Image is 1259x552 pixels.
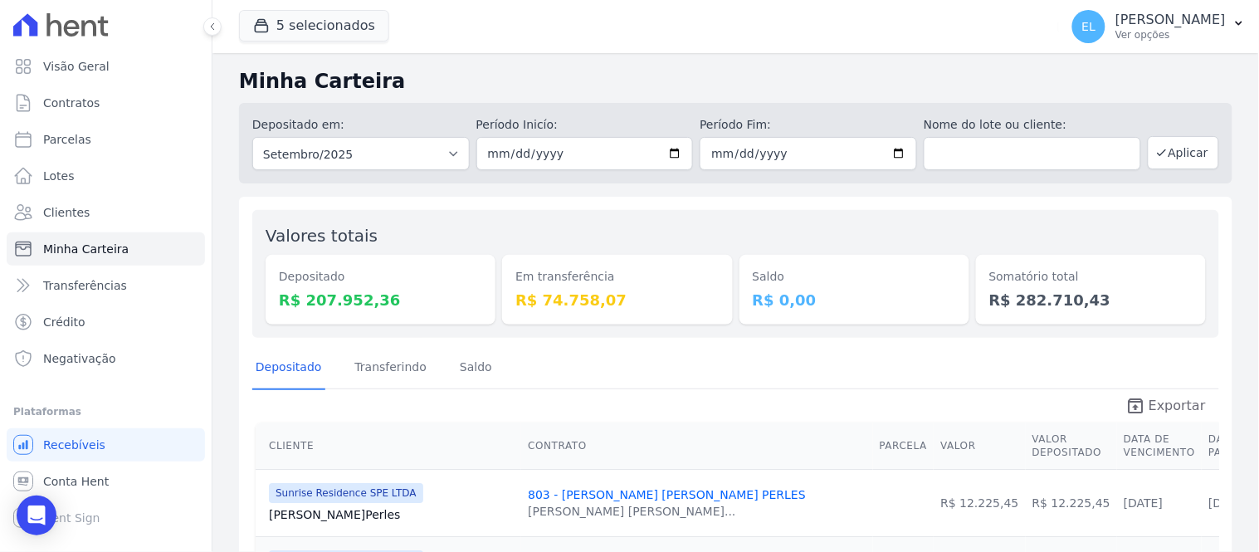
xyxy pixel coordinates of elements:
[252,118,344,131] label: Depositado em:
[7,305,205,339] a: Crédito
[252,347,325,390] a: Depositado
[1115,12,1226,28] p: [PERSON_NAME]
[1124,496,1163,510] a: [DATE]
[43,277,127,294] span: Transferências
[7,465,205,498] a: Conta Hent
[43,168,75,184] span: Lotes
[43,131,91,148] span: Parcelas
[1148,136,1219,169] button: Aplicar
[456,347,495,390] a: Saldo
[43,95,100,111] span: Contratos
[1059,3,1259,50] button: EL [PERSON_NAME] Ver opções
[7,196,205,229] a: Clientes
[753,289,956,311] dd: R$ 0,00
[1026,469,1117,536] td: R$ 12.225,45
[13,402,198,422] div: Plataformas
[43,437,105,453] span: Recebíveis
[528,503,806,520] div: [PERSON_NAME] [PERSON_NAME]...
[1115,28,1226,42] p: Ver opções
[1112,396,1219,419] a: unarchive Exportar
[934,469,1025,536] td: R$ 12.225,45
[700,116,917,134] label: Período Fim:
[7,86,205,120] a: Contratos
[528,488,806,501] a: 803 - [PERSON_NAME] [PERSON_NAME] PERLES
[43,350,116,367] span: Negativação
[43,241,129,257] span: Minha Carteira
[873,423,934,470] th: Parcela
[266,226,378,246] label: Valores totais
[934,423,1025,470] th: Valor
[279,289,482,311] dd: R$ 207.952,36
[7,428,205,462] a: Recebíveis
[239,10,389,42] button: 5 selecionados
[43,314,85,330] span: Crédito
[1208,496,1247,510] a: [DATE]
[352,347,431,390] a: Transferindo
[43,204,90,221] span: Clientes
[7,159,205,193] a: Lotes
[256,423,521,470] th: Cliente
[7,342,205,375] a: Negativação
[1149,396,1206,416] span: Exportar
[521,423,872,470] th: Contrato
[1117,423,1202,470] th: Data de Vencimento
[515,289,719,311] dd: R$ 74.758,07
[7,269,205,302] a: Transferências
[1082,21,1096,32] span: EL
[269,483,423,503] span: Sunrise Residence SPE LTDA
[17,496,56,535] div: Open Intercom Messenger
[279,268,482,286] dt: Depositado
[1125,396,1145,416] i: unarchive
[476,116,694,134] label: Período Inicío:
[239,66,1232,96] h2: Minha Carteira
[989,289,1193,311] dd: R$ 282.710,43
[7,50,205,83] a: Visão Geral
[43,58,110,75] span: Visão Geral
[1026,423,1117,470] th: Valor Depositado
[753,268,956,286] dt: Saldo
[924,116,1141,134] label: Nome do lote ou cliente:
[515,268,719,286] dt: Em transferência
[43,473,109,490] span: Conta Hent
[7,123,205,156] a: Parcelas
[989,268,1193,286] dt: Somatório total
[269,506,515,523] a: [PERSON_NAME]Perles
[7,232,205,266] a: Minha Carteira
